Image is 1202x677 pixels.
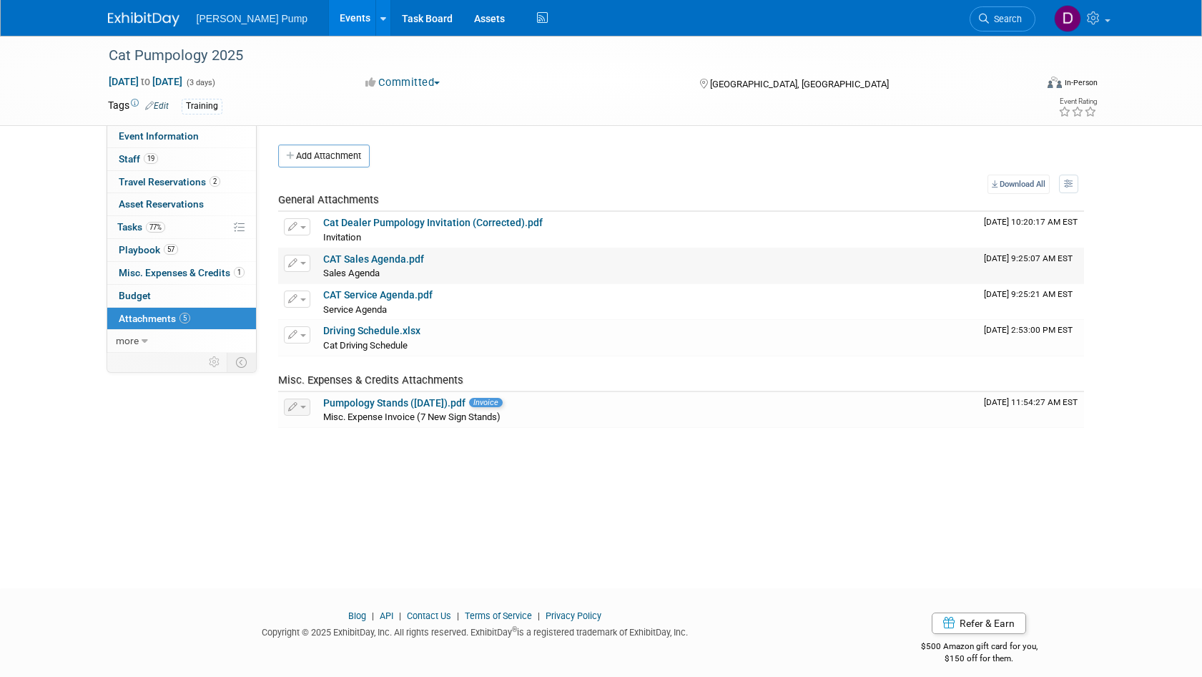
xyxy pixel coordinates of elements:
a: Search [970,6,1035,31]
a: more [107,330,256,352]
td: Upload Timestamp [978,392,1084,428]
div: Copyright © 2025 ExhibitDay, Inc. All rights reserved. ExhibitDay is a registered trademark of Ex... [108,623,843,639]
span: more [116,335,139,346]
div: In-Person [1064,77,1098,88]
a: Privacy Policy [546,610,601,621]
span: Upload Timestamp [984,217,1078,227]
a: Event Information [107,125,256,147]
span: | [395,610,405,621]
span: 5 [179,313,190,323]
a: Attachments5 [107,308,256,330]
img: Format-Inperson.png [1048,77,1062,88]
a: Pumpology Stands ([DATE]).pdf [323,397,465,409]
span: 19 [144,153,158,164]
span: Upload Timestamp [984,253,1073,263]
span: Tasks [117,221,165,233]
span: to [139,76,152,87]
td: Upload Timestamp [978,320,1084,356]
td: Tags [108,98,169,115]
img: ExhibitDay [108,12,179,26]
span: Misc. Expense Invoice (7 New Sign Stands) [323,411,501,422]
span: | [453,610,463,621]
a: Edit [145,101,169,111]
span: (3 days) [185,78,215,87]
a: Cat Dealer Pumpology Invitation (Corrected).pdf [323,217,543,228]
a: API [380,610,393,621]
span: General Attachments [278,193,379,206]
div: Cat Pumpology 2025 [104,43,1014,69]
a: Staff19 [107,148,256,170]
span: [PERSON_NAME] Pump [197,13,308,24]
img: Del Ritz [1054,5,1081,32]
span: Travel Reservations [119,176,220,187]
div: $150 off for them. [864,653,1095,665]
span: [GEOGRAPHIC_DATA], [GEOGRAPHIC_DATA] [710,79,889,89]
td: Upload Timestamp [978,248,1084,284]
span: Attachments [119,313,190,324]
a: Refer & Earn [932,613,1026,634]
span: Misc. Expenses & Credits [119,267,245,278]
a: Misc. Expenses & Credits1 [107,262,256,284]
span: Invitation [323,232,361,243]
a: Download All [987,175,1050,194]
span: Cat Driving Schedule [323,340,408,351]
td: Toggle Event Tabs [227,353,256,371]
span: | [534,610,543,621]
div: $500 Amazon gift card for you, [864,631,1095,664]
td: Upload Timestamp [978,212,1084,248]
span: Playbook [119,244,178,255]
span: Misc. Expenses & Credits Attachments [278,374,463,386]
span: Invoice [469,398,503,407]
a: Blog [348,610,366,621]
td: Upload Timestamp [978,284,1084,320]
span: Service Agenda [323,304,387,315]
a: Contact Us [407,610,451,621]
a: Travel Reservations2 [107,171,256,193]
button: Committed [360,75,445,90]
span: 1 [234,267,245,278]
span: 77% [146,222,165,233]
div: Event Rating [1058,98,1097,105]
span: Asset Reservations [119,198,204,210]
span: [DATE] [DATE] [108,75,183,88]
span: 2 [210,176,220,187]
span: Event Information [119,130,199,142]
button: Add Attachment [278,145,370,167]
a: CAT Service Agenda.pdf [323,289,433,301]
span: Staff [119,153,158,165]
a: Budget [107,285,256,307]
div: Training [182,99,222,114]
span: Upload Timestamp [984,289,1073,299]
a: Playbook57 [107,239,256,261]
td: Personalize Event Tab Strip [202,353,227,371]
span: Sales Agenda [323,268,380,278]
span: Budget [119,290,151,301]
div: Event Format [951,74,1098,96]
span: | [368,610,378,621]
a: Tasks77% [107,216,256,238]
span: Upload Timestamp [984,325,1073,335]
a: Terms of Service [465,610,532,621]
a: Driving Schedule.xlsx [323,325,420,336]
a: CAT Sales Agenda.pdf [323,253,424,265]
sup: ® [512,625,517,633]
a: Asset Reservations [107,193,256,215]
span: 57 [164,244,178,255]
span: Search [989,14,1022,24]
span: Upload Timestamp [984,397,1078,407]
